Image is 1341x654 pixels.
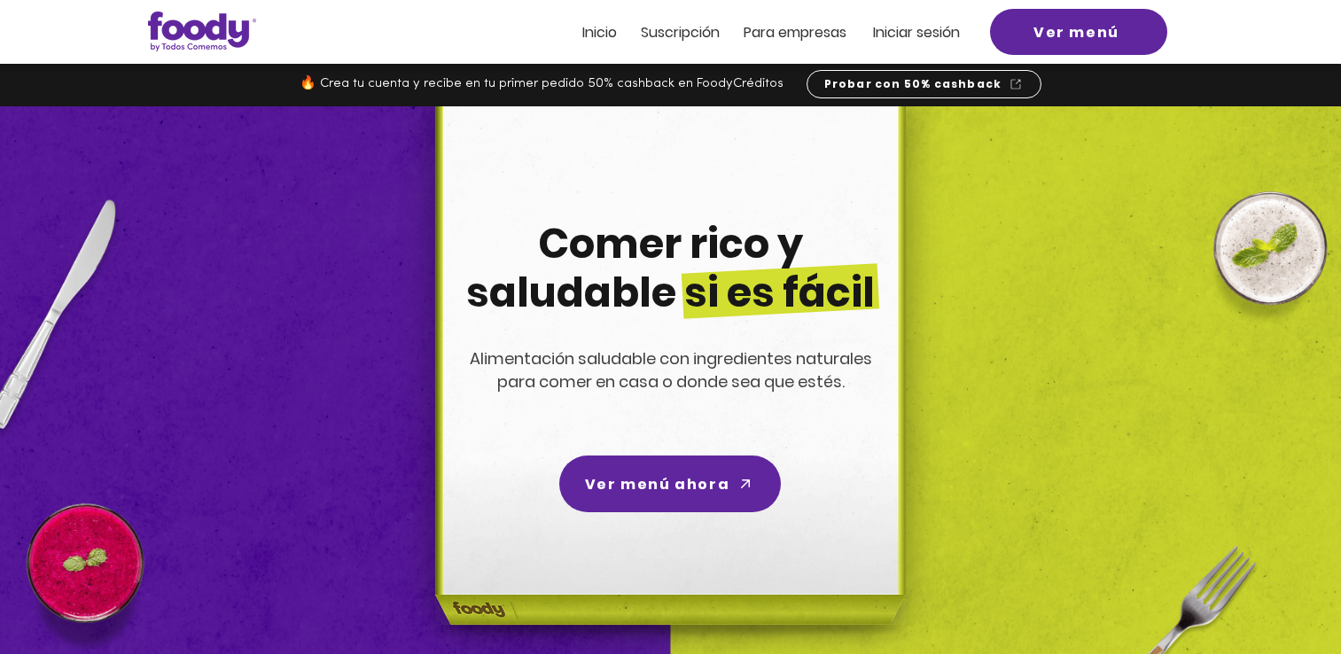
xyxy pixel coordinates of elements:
[300,77,784,90] span: 🔥 Crea tu cuenta y recibe en tu primer pedido 50% cashback en FoodyCréditos
[824,76,1002,92] span: Probar con 50% cashback
[641,25,720,40] a: Suscripción
[585,473,729,495] span: Ver menú ahora
[807,70,1041,98] a: Probar con 50% cashback
[873,22,960,43] span: Iniciar sesión
[1033,21,1119,43] span: Ver menú
[582,22,617,43] span: Inicio
[760,22,846,43] span: ra empresas
[744,25,846,40] a: Para empresas
[744,22,760,43] span: Pa
[990,9,1167,55] a: Ver menú
[873,25,960,40] a: Iniciar sesión
[559,455,781,512] a: Ver menú ahora
[582,25,617,40] a: Inicio
[466,215,875,321] span: Comer rico y saludable si es fácil
[470,347,872,393] span: Alimentación saludable con ingredientes naturales para comer en casa o donde sea que estés.
[148,12,256,51] img: Logo_Foody V2.0.0 (3).png
[1238,551,1323,636] iframe: Messagebird Livechat Widget
[641,22,720,43] span: Suscripción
